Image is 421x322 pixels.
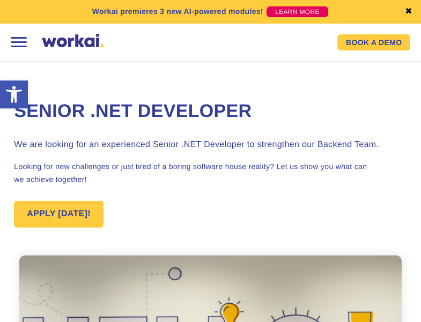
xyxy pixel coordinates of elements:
[14,160,407,186] p: Looking for new challenges or just tired of a boring software house reality? Let us show you what...
[92,6,263,17] p: Workai premieres 3 new AI-powered modules!
[14,138,407,151] h3: We are looking for an experienced Senior .NET Developer to strengthen our Backend Team.
[14,99,407,124] h1: Senior .NET Developer
[337,34,410,50] a: BOOK A DEMO
[267,6,328,17] a: LEARN MORE
[14,201,104,228] a: APPLY [DATE]!
[405,8,412,16] a: ✖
